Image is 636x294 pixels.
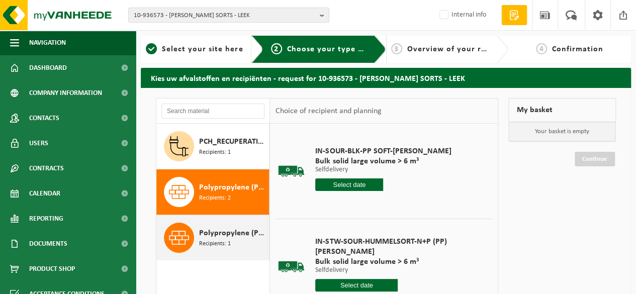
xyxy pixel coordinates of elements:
[287,45,446,53] span: Choose your type of waste and recipient
[29,55,67,80] span: Dashboard
[29,206,63,231] span: Reporting
[509,122,615,141] p: Your basket is empty
[199,227,266,239] span: Polypropylene (PP) Copo, packaging, [PERSON_NAME], C, nat/white
[146,43,243,55] a: 1Select your site here
[29,106,59,131] span: Contacts
[315,178,383,191] input: Select date
[315,166,451,173] p: Selfdelivery
[146,43,157,54] span: 1
[29,231,67,256] span: Documents
[199,239,231,249] span: Recipients: 1
[29,30,66,55] span: Navigation
[270,99,386,124] div: Choice of recipient and planning
[315,156,451,166] span: Bulk solid large volume > 6 m³
[199,136,266,148] span: PCH_RECUPERATION_PP PACK N/W_INT_BALES
[199,193,231,203] span: Recipients: 2
[315,237,480,257] span: IN-STW-SOUR-HUMMELSORT-N+P (PP) [PERSON_NAME]
[315,146,451,156] span: IN-SOUR-BLK-PP SOFT-[PERSON_NAME]
[29,156,64,181] span: Contracts
[271,43,282,54] span: 2
[156,215,269,260] button: Polypropylene (PP) Copo, packaging, [PERSON_NAME], C, nat/white Recipients: 1
[134,8,316,23] span: 10-936573 - [PERSON_NAME] SORTS - LEEK
[199,181,266,193] span: Polypropylene (PP) Copo, packaging, [PERSON_NAME], C, mix color
[199,148,231,157] span: Recipients: 1
[391,43,402,54] span: 3
[162,45,243,53] span: Select your site here
[29,131,48,156] span: Users
[29,181,60,206] span: Calendar
[315,257,480,267] span: Bulk solid large volume > 6 m³
[315,279,398,291] input: Select date
[128,8,329,23] button: 10-936573 - [PERSON_NAME] SORTS - LEEK
[575,152,615,166] a: Continue
[141,68,631,87] h2: Kies uw afvalstoffen en recipiënten - request for 10-936573 - [PERSON_NAME] SORTS - LEEK
[156,124,269,169] button: PCH_RECUPERATION_PP PACK N/W_INT_BALES Recipients: 1
[315,267,480,274] p: Selfdelivery
[508,98,616,122] div: My basket
[437,8,486,23] label: Internal info
[552,45,603,53] span: Confirmation
[536,43,547,54] span: 4
[29,256,75,281] span: Product Shop
[161,104,264,119] input: Search material
[407,45,507,53] span: Overview of your request
[156,169,269,215] button: Polypropylene (PP) Copo, packaging, [PERSON_NAME], C, mix color Recipients: 2
[29,80,102,106] span: Company information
